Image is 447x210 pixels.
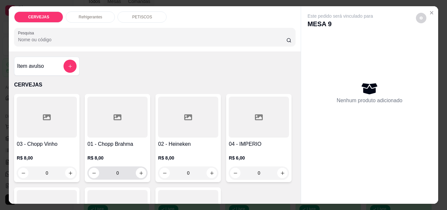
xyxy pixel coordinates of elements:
h4: 04 - IMPERIO [229,140,289,148]
button: decrease-product-quantity [230,168,241,178]
button: decrease-product-quantity [18,168,28,178]
h4: 01 - Chopp Brahma [87,140,148,148]
button: decrease-product-quantity [159,168,170,178]
p: CERVEJAS [28,14,49,20]
button: decrease-product-quantity [89,168,99,178]
h4: Item avulso [17,62,44,70]
button: increase-product-quantity [206,168,217,178]
p: R$ 8,00 [17,155,77,161]
p: CERVEJAS [14,81,295,89]
button: increase-product-quantity [277,168,288,178]
label: Pesquisa [18,30,36,36]
p: Nenhum produto adicionado [337,97,402,105]
p: PETISCOS [132,14,152,20]
p: MESA 9 [308,19,373,29]
h4: 03 - Chopp Vinho [17,140,77,148]
p: R$ 6,00 [229,155,289,161]
button: increase-product-quantity [65,168,76,178]
h4: 02 - Heineken [158,140,218,148]
button: decrease-product-quantity [416,13,426,23]
button: Close [426,8,437,18]
button: increase-product-quantity [136,168,146,178]
button: add-separate-item [63,60,77,73]
input: Pesquisa [18,36,286,43]
p: Este pedido será vinculado para [308,13,373,19]
p: R$ 8,00 [87,155,148,161]
p: Refrigerantes [79,14,102,20]
p: R$ 8,00 [158,155,218,161]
